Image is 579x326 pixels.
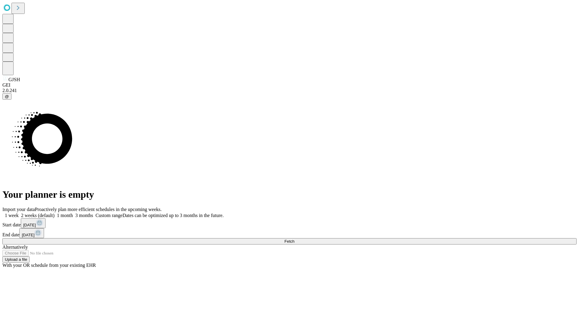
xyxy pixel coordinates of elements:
span: 3 months [75,213,93,218]
button: [DATE] [21,218,46,228]
span: GJSH [8,77,20,82]
div: Start date [2,218,577,228]
div: 2.0.241 [2,88,577,93]
h1: Your planner is empty [2,189,577,200]
span: With your OR schedule from your existing EHR [2,263,96,268]
span: 1 week [5,213,19,218]
span: Custom range [96,213,122,218]
span: 1 month [57,213,73,218]
span: Alternatively [2,245,28,250]
button: @ [2,93,11,100]
span: [DATE] [23,223,36,227]
span: [DATE] [22,233,34,237]
div: End date [2,228,577,238]
span: 2 weeks (default) [21,213,55,218]
button: Upload a file [2,256,30,263]
button: [DATE] [19,228,44,238]
span: @ [5,94,9,99]
button: Fetch [2,238,577,245]
span: Import your data [2,207,35,212]
span: Proactively plan more efficient schedules in the upcoming weeks. [35,207,162,212]
span: Dates can be optimized up to 3 months in the future. [122,213,223,218]
span: Fetch [284,239,294,244]
div: GEI [2,82,577,88]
